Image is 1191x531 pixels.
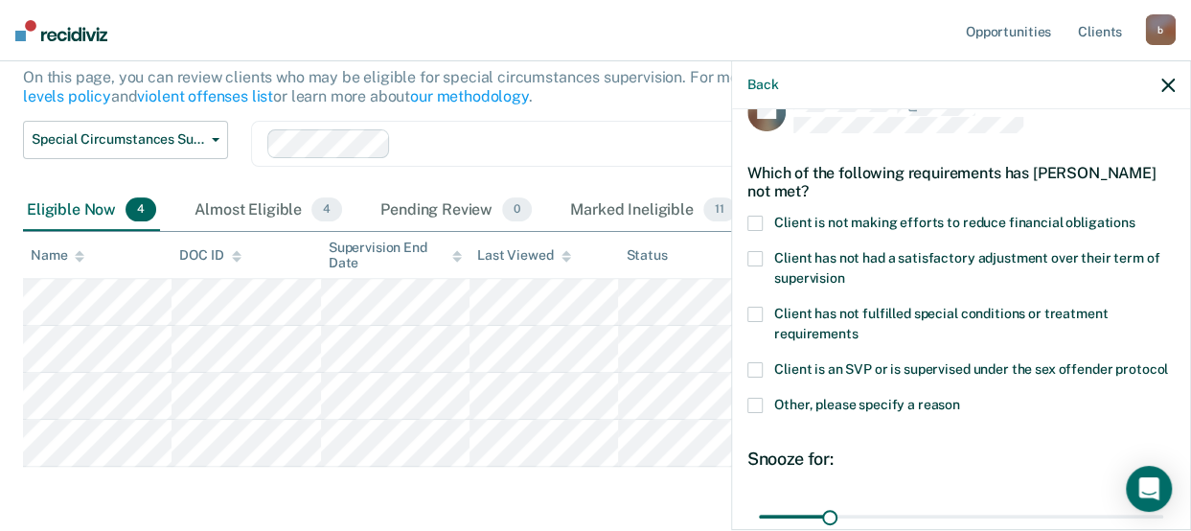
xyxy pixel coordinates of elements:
div: Snooze for: [747,449,1175,470]
span: Client has not fulfilled special conditions or treatment requirements [774,306,1108,341]
span: 0 [502,197,532,222]
span: 4 [311,197,342,222]
a: violent offenses list [137,87,273,105]
div: Name [31,247,84,264]
div: Open Intercom Messenger [1126,466,1172,512]
span: 4 [126,197,156,222]
div: Marked Ineligible [566,190,739,232]
span: Client has not had a satisfactory adjustment over their term of supervision [774,250,1159,286]
div: Which of the following requirements has [PERSON_NAME] not met? [747,149,1175,216]
span: Client is an SVP or is supervised under the sex offender protocol [774,361,1168,377]
div: Eligible Now [23,190,160,232]
div: Supervision End Date [329,240,462,272]
span: Client is not making efforts to reduce financial obligations [774,215,1135,230]
img: Recidiviz [15,20,107,41]
div: Pending Review [377,190,536,232]
div: Last Viewed [477,247,570,264]
a: supervision levels policy [23,68,1050,104]
a: our methodology [410,87,529,105]
span: Other, please specify a reason [774,397,960,412]
div: Status [626,247,667,264]
span: Special Circumstances Supervision [32,131,204,148]
div: DOC ID [179,247,240,264]
div: b [1145,14,1176,45]
button: Back [747,77,778,93]
div: Almost Eligible [191,190,346,232]
span: 11 [703,197,736,222]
